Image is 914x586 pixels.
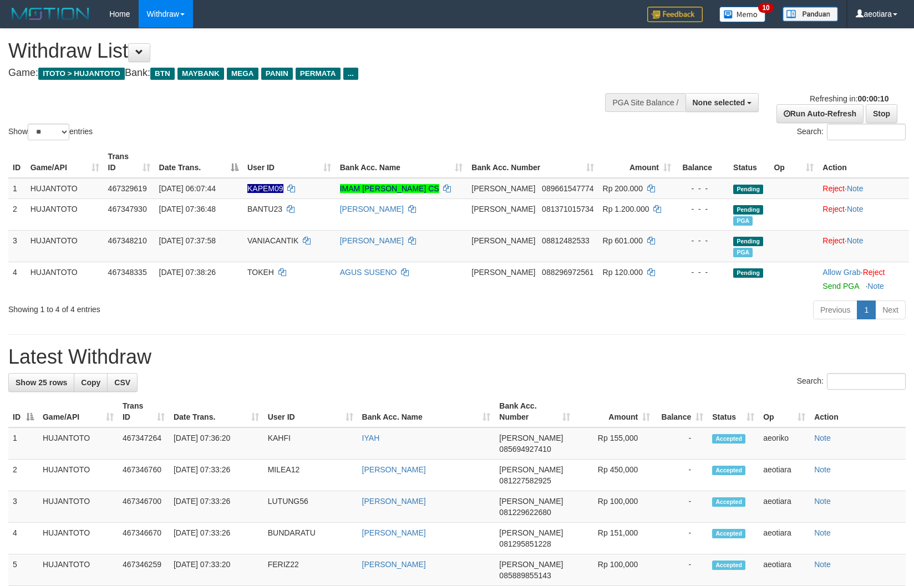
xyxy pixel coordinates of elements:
td: 467346760 [118,460,169,491]
span: ... [343,68,358,80]
a: Note [847,236,864,245]
td: · [818,262,909,296]
span: [PERSON_NAME] [499,560,563,569]
td: aeoriko [759,427,810,460]
span: [PERSON_NAME] [499,528,563,537]
a: [PERSON_NAME] [362,560,426,569]
span: [PERSON_NAME] [471,236,535,245]
span: [DATE] 06:07:44 [159,184,216,193]
th: Action [810,396,906,427]
select: Showentries [28,124,69,140]
td: 1 [8,178,26,199]
a: Note [814,465,831,474]
span: · [822,268,862,277]
span: Pending [733,205,763,215]
td: 467347264 [118,427,169,460]
span: Show 25 rows [16,378,67,387]
th: Trans ID: activate to sort column ascending [118,396,169,427]
th: Bank Acc. Name: activate to sort column ascending [358,396,495,427]
span: Copy 08812482533 to clipboard [542,236,590,245]
label: Search: [797,373,906,390]
span: [DATE] 07:38:26 [159,268,216,277]
span: Rp 1.200.000 [603,205,649,213]
span: BTN [150,68,175,80]
span: CSV [114,378,130,387]
span: MAYBANK [177,68,224,80]
th: Trans ID: activate to sort column ascending [104,146,155,178]
td: Rp 100,000 [575,491,654,523]
a: Previous [813,300,857,319]
td: [DATE] 07:33:20 [169,554,263,586]
th: Bank Acc. Number: activate to sort column ascending [495,396,575,427]
div: Showing 1 to 4 of 4 entries [8,299,373,315]
td: Rp 100,000 [575,554,654,586]
span: Accepted [712,466,745,475]
td: aeotiara [759,554,810,586]
th: ID [8,146,26,178]
td: · [818,230,909,262]
td: aeotiara [759,491,810,523]
a: Note [814,434,831,442]
strong: 00:00:10 [857,94,888,103]
td: [DATE] 07:33:26 [169,523,263,554]
td: - [654,427,708,460]
span: Accepted [712,560,745,570]
label: Show entries [8,124,93,140]
th: Date Trans.: activate to sort column descending [155,146,243,178]
td: 2 [8,460,38,491]
a: CSV [107,373,138,392]
span: 467348210 [108,236,147,245]
td: 4 [8,262,26,296]
div: - - - [680,267,724,278]
th: Balance [676,146,729,178]
div: - - - [680,235,724,246]
td: aeotiara [759,460,810,491]
th: User ID: activate to sort column ascending [243,146,336,178]
td: BUNDARATU [263,523,358,554]
h1: Latest Withdraw [8,346,906,368]
a: Reject [822,236,845,245]
td: HUJANTOTO [38,460,118,491]
a: Show 25 rows [8,373,74,392]
a: Stop [866,104,897,123]
th: Status [729,146,769,178]
img: Button%20Memo.svg [719,7,766,22]
td: - [654,523,708,554]
td: Rp 151,000 [575,523,654,554]
a: Allow Grab [822,268,860,277]
span: Pending [733,268,763,278]
td: 5 [8,554,38,586]
a: Note [867,282,884,291]
h4: Game: Bank: [8,68,598,79]
a: [PERSON_NAME] [362,528,426,537]
button: None selected [685,93,759,112]
td: · [818,178,909,199]
a: Next [875,300,906,319]
img: Feedback.jpg [647,7,703,22]
th: Action [818,146,909,178]
td: - [654,460,708,491]
td: HUJANTOTO [26,262,104,296]
span: [PERSON_NAME] [471,184,535,193]
td: 2 [8,198,26,230]
span: Copy 081229622680 to clipboard [499,508,551,517]
span: Rp 200.000 [603,184,643,193]
span: Copy 081371015734 to clipboard [542,205,593,213]
td: aeotiara [759,523,810,554]
td: 467346670 [118,523,169,554]
span: [PERSON_NAME] [499,465,563,474]
a: Note [814,560,831,569]
span: Accepted [712,434,745,444]
th: Game/API: activate to sort column ascending [26,146,104,178]
td: Rp 155,000 [575,427,654,460]
span: Accepted [712,497,745,507]
a: [PERSON_NAME] [340,236,404,245]
a: Reject [822,205,845,213]
input: Search: [827,373,906,390]
th: Bank Acc. Number: activate to sort column ascending [467,146,598,178]
td: HUJANTOTO [26,178,104,199]
span: [DATE] 07:36:48 [159,205,216,213]
span: VANIACANTIK [247,236,298,245]
th: Op: activate to sort column ascending [769,146,818,178]
a: Reject [863,268,885,277]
